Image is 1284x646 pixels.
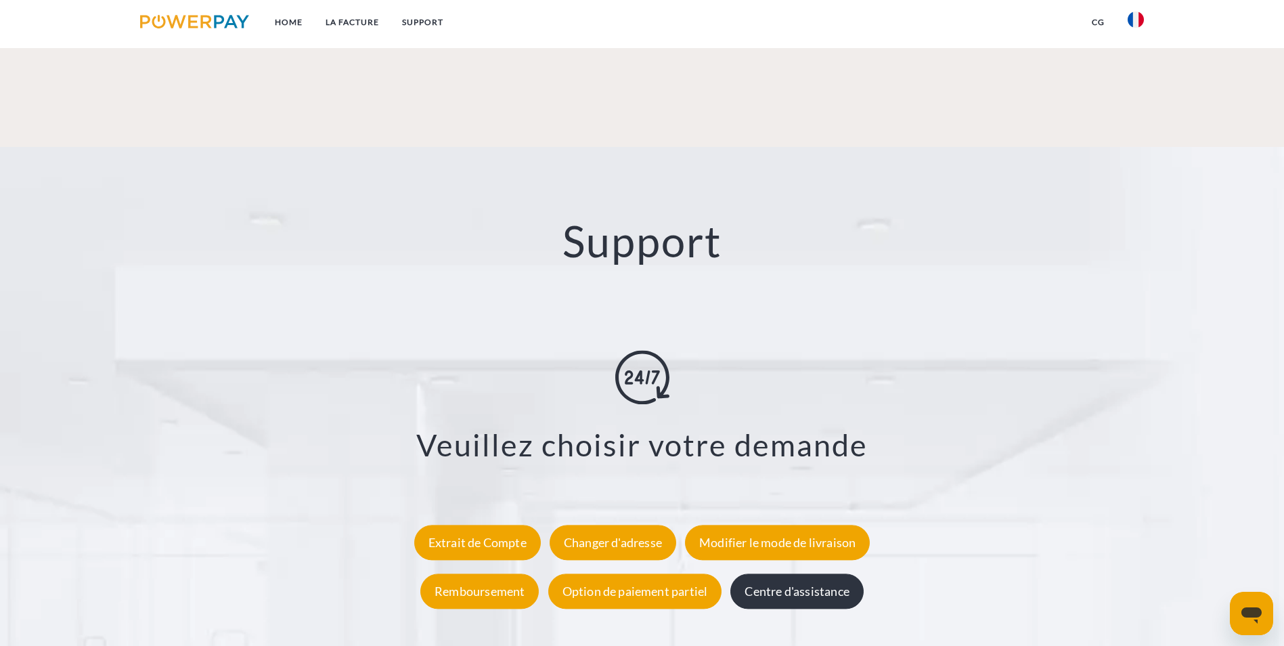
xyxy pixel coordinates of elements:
[548,574,722,609] div: Option de paiement partiel
[64,215,1220,268] h2: Support
[685,525,870,560] div: Modifier le mode de livraison
[615,351,669,405] img: online-shopping.svg
[682,535,873,550] a: Modifier le mode de livraison
[1080,10,1116,35] a: CG
[550,525,676,560] div: Changer d'adresse
[420,574,539,609] div: Remboursement
[417,584,542,599] a: Remboursement
[414,525,541,560] div: Extrait de Compte
[546,535,680,550] a: Changer d'adresse
[81,427,1203,465] h3: Veuillez choisir votre demande
[1128,12,1144,28] img: fr
[727,584,866,599] a: Centre d'assistance
[545,584,726,599] a: Option de paiement partiel
[1230,592,1273,635] iframe: Bouton de lancement de la fenêtre de messagerie
[263,10,314,35] a: Home
[411,535,544,550] a: Extrait de Compte
[314,10,391,35] a: LA FACTURE
[140,15,249,28] img: logo-powerpay.svg
[391,10,455,35] a: Support
[730,574,863,609] div: Centre d'assistance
